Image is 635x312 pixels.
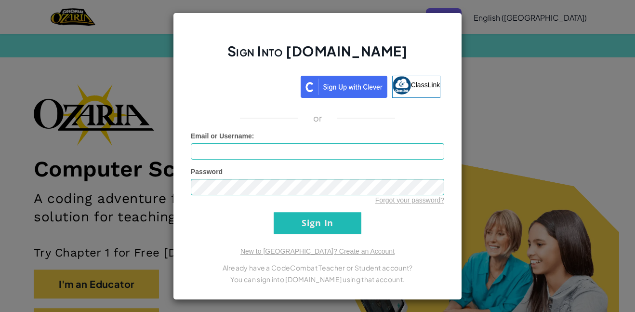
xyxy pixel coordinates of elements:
[274,212,361,234] input: Sign In
[301,76,387,98] img: clever_sso_button@2x.png
[375,196,444,204] a: Forgot your password?
[191,42,444,70] h2: Sign Into [DOMAIN_NAME]
[191,273,444,285] p: You can sign into [DOMAIN_NAME] using that account.
[191,132,252,140] span: Email or Username
[191,262,444,273] p: Already have a CodeCombat Teacher or Student account?
[191,131,254,141] label: :
[190,75,301,96] iframe: Sign in with Google Button
[191,168,223,176] span: Password
[393,76,411,95] img: classlink-logo-small.png
[313,112,322,124] p: or
[411,81,440,88] span: ClassLink
[240,247,395,255] a: New to [GEOGRAPHIC_DATA]? Create an Account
